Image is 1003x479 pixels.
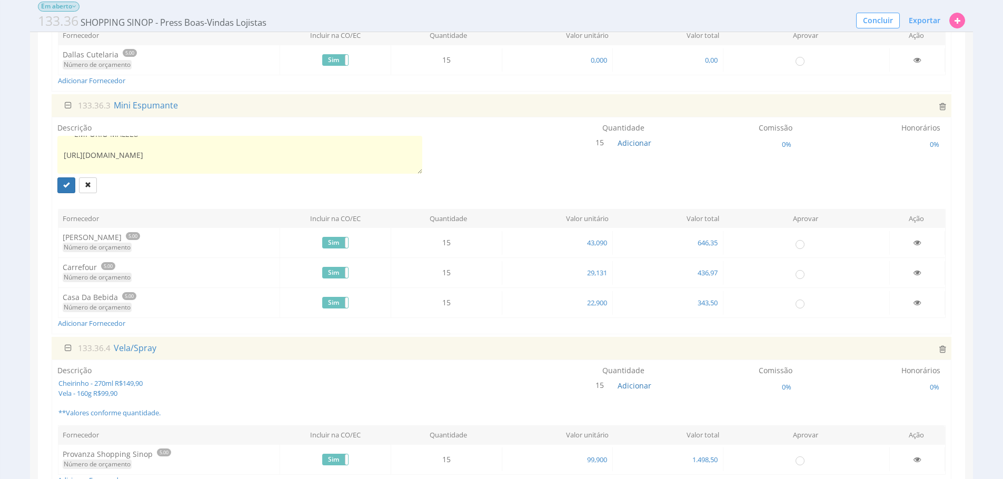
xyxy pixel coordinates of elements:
th: Valor total [613,426,724,445]
span: 0% [781,382,792,392]
th: Valor unitário [502,26,613,45]
th: Fornecedor [58,26,280,45]
span: 15 [594,378,608,392]
span: 22,900 [586,298,608,307]
label: Sim [323,267,348,278]
label: Comissão [759,123,792,133]
td: Casa Da Bebida [58,288,280,318]
button: Adicionar [618,138,651,148]
span: 436,97 [697,268,719,277]
span: 5.00 [122,292,136,300]
button: Exportar [902,12,947,29]
th: Incluir na CO/EC [280,209,391,228]
span: 5.00 [126,232,140,240]
span: 99,900 [586,455,608,464]
span: Vela/Spray [113,342,157,354]
td: 15 [391,291,502,315]
span: Número de orçamento [63,60,132,69]
label: Descrição [57,365,92,376]
span: 0% [929,139,940,149]
th: Valor unitário [502,426,613,445]
i: Excluir [939,102,946,111]
th: Aprovar [723,426,888,445]
th: Incluir na CO/EC [280,426,391,445]
th: Fornecedor [58,426,280,445]
span: Em aberto [38,2,80,12]
label: Sim [323,454,348,465]
span: Número de orçamento [63,273,132,282]
td: 15 [391,261,502,285]
span: Número de orçamento [63,460,132,469]
span: 133.36 [38,12,78,29]
span: 0,000 [590,55,608,65]
button: Adicionar [618,381,651,391]
a: Adicionar Fornecedor [58,318,125,328]
th: Quantidade [391,26,502,45]
th: Valor total [613,209,724,228]
th: Ação [888,209,946,228]
span: 133.36.3 [78,100,111,111]
span: 0% [781,139,792,149]
span: 5.00 [123,49,137,57]
label: Descrição [57,123,92,133]
span: Cheirinho - 270ml R$149,90 Vela - 160g R$99,90 **Valores conforme quantidade. [57,378,422,417]
th: Quantidade [391,426,502,445]
label: Quantidade [602,123,644,133]
td: Provanza Shopping Sinop [58,444,280,474]
th: Incluir na CO/EC [280,26,391,45]
span: 29,131 [586,268,608,277]
td: 15 [391,231,502,255]
span: 646,35 [697,238,719,247]
span: 133.36.4 [78,343,111,353]
span: Número de orçamento [63,303,132,312]
td: Dallas Cutelaria [58,45,280,75]
span: 343,50 [697,298,719,307]
label: Comissão [759,365,792,376]
span: 1.498,50 [691,455,719,464]
label: Sim [323,237,348,248]
label: Sim [323,297,348,308]
span: 5.00 [101,262,115,270]
span: Número de orçamento [63,243,132,252]
label: Honorários [901,365,940,376]
label: Quantidade [602,365,644,376]
td: 15 [391,447,502,471]
th: Ação [888,426,946,445]
span: 0% [929,382,940,392]
th: Fornecedor [58,209,280,228]
span: 15 [594,136,608,149]
span: 5.00 [157,448,171,456]
th: Ação [888,26,946,45]
button: Concluir [856,13,900,28]
td: Carrefour [58,258,280,288]
span: 0,00 [704,55,719,65]
span: SHOPPING SINOP - Press Boas-Vindas Lojistas [81,16,266,28]
span: Exportar [909,15,940,25]
span: Mini Espumante [113,99,179,111]
label: Sim [323,55,348,65]
th: Aprovar [723,209,888,228]
td: 15 [391,48,502,72]
th: Quantidade [391,209,502,228]
td: [PERSON_NAME] [58,228,280,258]
th: Aprovar [723,26,888,45]
th: Valor unitário [502,209,613,228]
a: Adicionar Fornecedor [58,76,125,85]
th: Valor total [613,26,724,45]
label: Honorários [901,123,940,133]
i: Excluir [939,345,946,353]
span: 43,090 [586,238,608,247]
